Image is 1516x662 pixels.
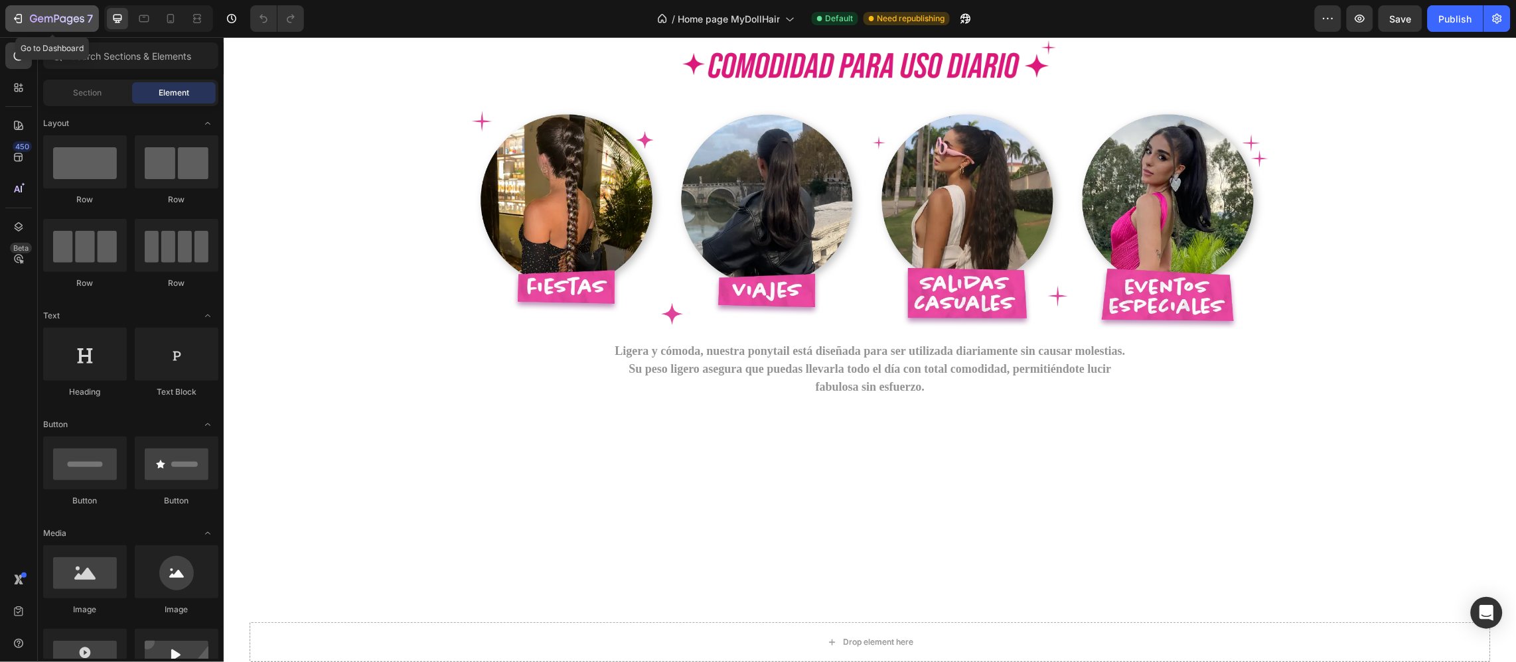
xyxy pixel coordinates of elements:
[135,277,218,289] div: Row
[43,277,127,289] div: Row
[1439,12,1472,26] div: Publish
[43,194,127,206] div: Row
[5,5,99,32] button: 7
[159,87,189,99] span: Element
[197,113,218,134] span: Toggle open
[87,11,93,27] p: 7
[10,243,32,253] div: Beta
[135,194,218,206] div: Row
[1379,5,1422,32] button: Save
[43,310,60,322] span: Text
[74,87,102,99] span: Section
[649,68,844,291] img: salidas_casuales.webp
[850,68,1045,293] img: eventos_especiales.webp
[877,13,945,25] span: Need republishing
[43,495,127,507] div: Button
[1428,5,1483,32] button: Publish
[1390,13,1412,25] span: Save
[248,68,443,276] img: Fiestas.webp
[197,523,218,544] span: Toggle open
[135,386,218,398] div: Text Block
[250,341,1043,359] p: fabulosa sin esfuerzo.
[43,42,218,69] input: Search Sections & Elements
[672,12,675,26] span: /
[197,305,218,326] span: Toggle open
[43,527,66,539] span: Media
[43,419,68,430] span: Button
[678,12,780,26] span: Home page MyDollHair
[197,414,218,435] span: Toggle open
[135,604,218,616] div: Image
[43,604,127,616] div: Image
[449,68,644,280] img: viajes.webp
[250,305,1043,341] p: Ligera y cómoda, nuestra ponytail está diseñada para ser utilizada diariamente sin causar molesti...
[825,13,853,25] span: Default
[43,117,69,129] span: Layout
[135,495,218,507] div: Button
[250,5,304,32] div: Undo/Redo
[619,600,690,610] div: Drop element here
[13,141,32,152] div: 450
[43,386,127,398] div: Heading
[1471,597,1503,629] div: Open Intercom Messenger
